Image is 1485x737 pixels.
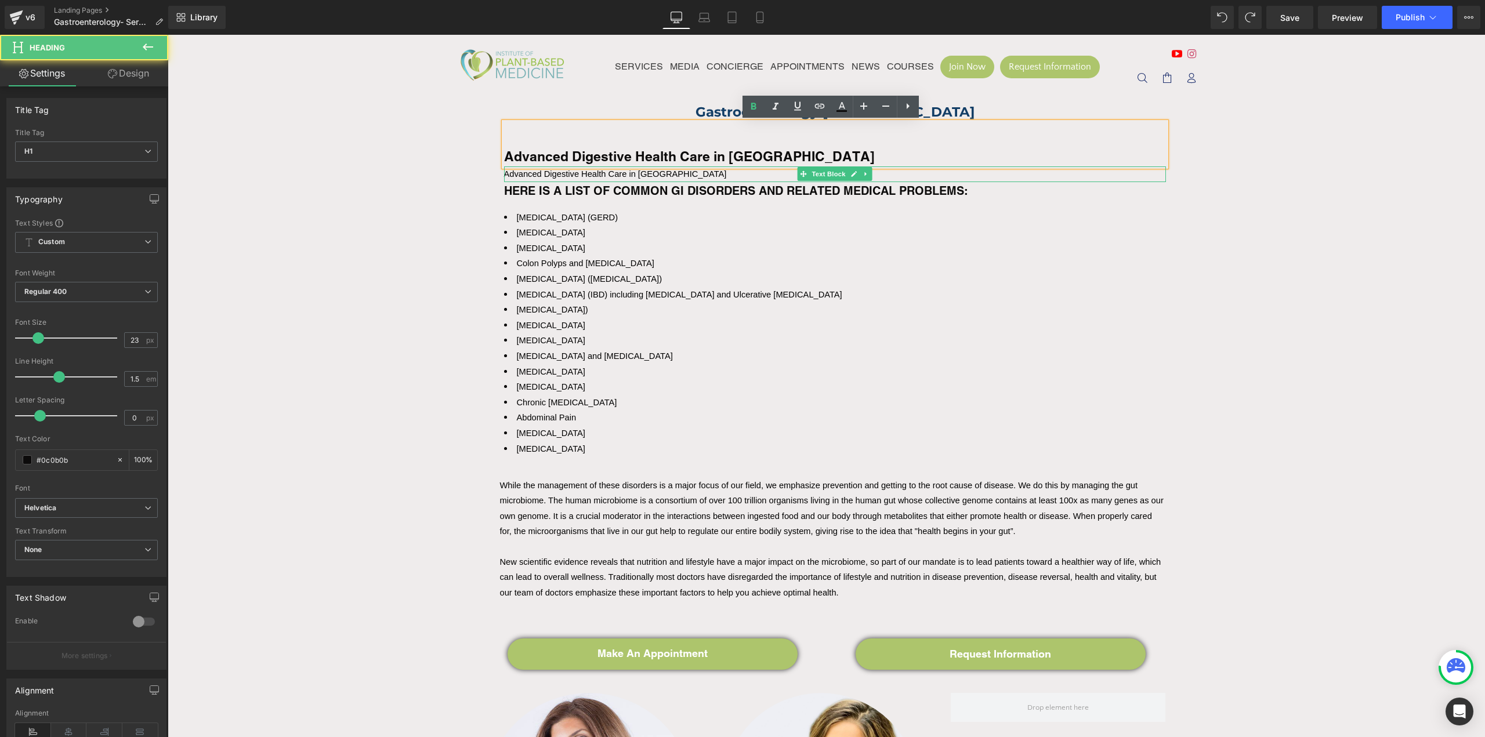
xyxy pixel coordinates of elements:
span: CONCIERGE [539,27,596,37]
span: [MEDICAL_DATA] (GERD) [349,178,451,187]
a: Laptop [690,6,718,29]
div: v6 [23,10,38,25]
span: [MEDICAL_DATA] [349,347,418,357]
span: [MEDICAL_DATA] [349,193,418,202]
span: px [146,414,156,422]
a: Expand / Collapse [693,132,705,146]
span: APPOINTMENTS [603,27,677,37]
span: Save [1280,12,1299,24]
span: New scientific evidence reveals that nutrition and lifestyle have a major impact on the microbiom... [332,522,996,562]
div: Line Height [15,357,158,365]
button: More settings [7,642,166,669]
span: COURSES [719,27,766,37]
b: H1 [24,147,32,155]
a: SERVICES [440,22,499,42]
a: Make An Appointment [340,604,630,635]
a: Landing Pages [54,6,172,15]
button: Request Information [832,21,932,43]
a: v6 [5,6,45,29]
a: New Library [168,6,226,29]
b: Gastroenterology [GEOGRAPHIC_DATA] [528,69,807,85]
span: [MEDICAL_DATA] [349,209,418,218]
span: [MEDICAL_DATA] [349,301,418,310]
a: Join Now [773,26,827,38]
p: More settings [61,651,108,661]
div: Font [15,484,158,492]
span: px [146,336,156,344]
a: Preview [1318,6,1377,29]
span: [MEDICAL_DATA] [349,332,418,342]
button: Join Now [773,21,827,43]
button: Undo [1211,6,1234,29]
div: Enable [15,616,121,629]
div: Alignment [15,679,55,695]
div: Font Size [15,318,158,326]
a: Design [86,60,171,86]
span: Advanced Digestive Health Care in [GEOGRAPHIC_DATA] [336,135,559,144]
b: Custom [38,237,65,247]
span: Gastroenterology- Service [54,17,150,27]
span: Make An Appointment [430,613,540,624]
span: Text Block [642,132,680,146]
div: Title Tag [15,99,49,115]
a: APPOINTMENTS [599,22,680,42]
span: MEDIA [502,27,532,37]
div: Font Weight [15,269,158,277]
input: Color [37,453,111,466]
span: Request Information [782,614,883,625]
div: Text Color [15,435,158,443]
a: Mobile [746,6,774,29]
div: Alignment [15,709,158,717]
span: [MEDICAL_DATA] and [MEDICAL_DATA] [349,317,505,326]
div: Open Intercom Messenger [1446,698,1473,725]
span: Colon Polyps and [MEDICAL_DATA] [349,224,487,233]
span: NEWS [684,27,712,37]
span: While the management of these disorders is a major focus of our field, we emphasize prevention an... [332,446,998,502]
span: [MEDICAL_DATA] [349,394,418,403]
div: Text Transform [15,527,158,535]
a: Request Information [688,604,978,635]
a: MEDIA [499,22,535,42]
span: [MEDICAL_DATA] (IBD) including [MEDICAL_DATA] and Ulcerative [MEDICAL_DATA] [349,255,675,264]
a: Tablet [718,6,746,29]
span: Heading [30,43,65,52]
a: CONCIERGE [535,22,599,42]
b: None [24,545,42,554]
span: [MEDICAL_DATA]) [349,270,421,279]
span: [MEDICAL_DATA] [349,409,418,419]
span: em [146,375,156,383]
div: Letter Spacing [15,396,158,404]
b: HERE IS A LIST OF COMMON GI DISORDERS AND RELATED MEDICAL PROBLEMS: [336,149,801,163]
div: Text Styles [15,218,158,227]
span: [MEDICAL_DATA] ([MEDICAL_DATA]) [349,239,495,249]
div: % [129,450,157,470]
button: Publish [1382,6,1453,29]
b: Regular 400 [24,287,67,296]
span: Preview [1332,12,1363,24]
span: Chronic [MEDICAL_DATA] [349,363,450,372]
div: Title Tag [15,129,158,137]
span: [MEDICAL_DATA] [349,286,418,295]
span: Abdominal Pain [349,378,409,387]
span: SERVICES [447,27,495,37]
i: Helvetica [24,503,56,513]
button: Redo [1238,6,1262,29]
span: Publish [1396,13,1425,22]
a: Desktop [662,6,690,29]
span: Library [190,12,218,23]
button: More [1457,6,1480,29]
div: Text Shadow [15,586,66,602]
h1: Advanced Digestive Health Care in [GEOGRAPHIC_DATA] [336,112,998,132]
div: Typography [15,188,63,204]
a: NEWS [680,22,716,42]
a: COURSES [716,22,770,42]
